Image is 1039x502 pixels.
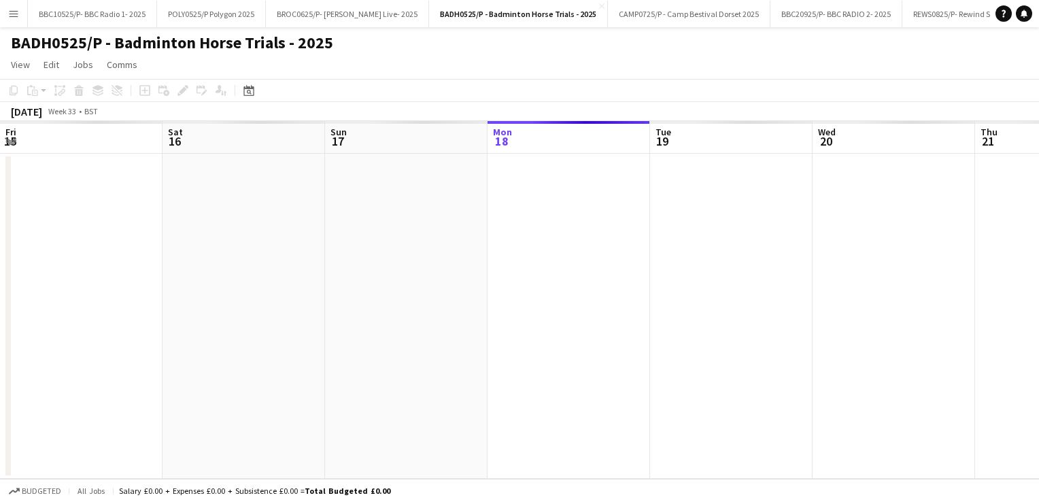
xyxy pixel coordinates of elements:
div: BST [84,106,98,116]
span: 21 [978,133,998,149]
span: Edit [44,58,59,71]
a: View [5,56,35,73]
button: BROC0625/P- [PERSON_NAME] Live- 2025 [266,1,429,27]
h1: BADH0525/P - Badminton Horse Trials - 2025 [11,33,333,53]
span: 16 [166,133,183,149]
span: Budgeted [22,486,61,496]
button: Budgeted [7,484,63,499]
button: REWS0825/P- Rewind South- 2025 [902,1,1038,27]
span: 18 [491,133,512,149]
a: Edit [38,56,65,73]
span: 17 [328,133,347,149]
button: BBC10525/P- BBC Radio 1- 2025 [28,1,157,27]
span: Jobs [73,58,93,71]
span: Wed [818,126,836,138]
span: Comms [107,58,137,71]
button: CAMP0725/P - Camp Bestival Dorset 2025 [608,1,770,27]
div: Salary £0.00 + Expenses £0.00 + Subsistence £0.00 = [119,486,390,496]
span: Thu [981,126,998,138]
span: Total Budgeted £0.00 [305,486,390,496]
span: Tue [655,126,671,138]
span: 19 [653,133,671,149]
button: BBC20925/P- BBC RADIO 2- 2025 [770,1,902,27]
button: BADH0525/P - Badminton Horse Trials - 2025 [429,1,608,27]
span: Sat [168,126,183,138]
a: Comms [101,56,143,73]
span: All jobs [75,486,107,496]
span: Sun [330,126,347,138]
span: View [11,58,30,71]
span: Week 33 [45,106,79,116]
button: POLY0525/P Polygon 2025 [157,1,266,27]
div: [DATE] [11,105,42,118]
span: 20 [816,133,836,149]
a: Jobs [67,56,99,73]
span: Mon [493,126,512,138]
span: Fri [5,126,16,138]
span: 15 [3,133,16,149]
